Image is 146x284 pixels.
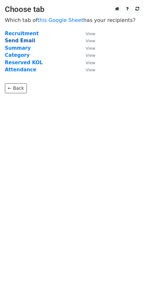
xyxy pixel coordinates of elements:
a: Reserved KOL [5,60,43,66]
a: this Google Sheet [37,17,83,23]
a: Summary [5,45,31,51]
small: View [86,38,95,43]
p: Which tab of has your recipients? [5,17,141,24]
a: View [79,45,95,51]
small: View [86,46,95,51]
h3: Choose tab [5,5,141,14]
a: ← Back [5,83,27,93]
small: View [86,31,95,36]
a: View [79,31,95,36]
a: View [79,52,95,58]
a: View [79,60,95,66]
small: View [86,53,95,58]
a: View [79,38,95,44]
a: Attendance [5,67,36,73]
a: View [79,67,95,73]
a: Recruitment [5,31,39,36]
a: Category [5,52,30,58]
iframe: Chat Widget [114,253,146,284]
small: View [86,67,95,72]
small: View [86,60,95,65]
a: Send Email [5,38,35,44]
